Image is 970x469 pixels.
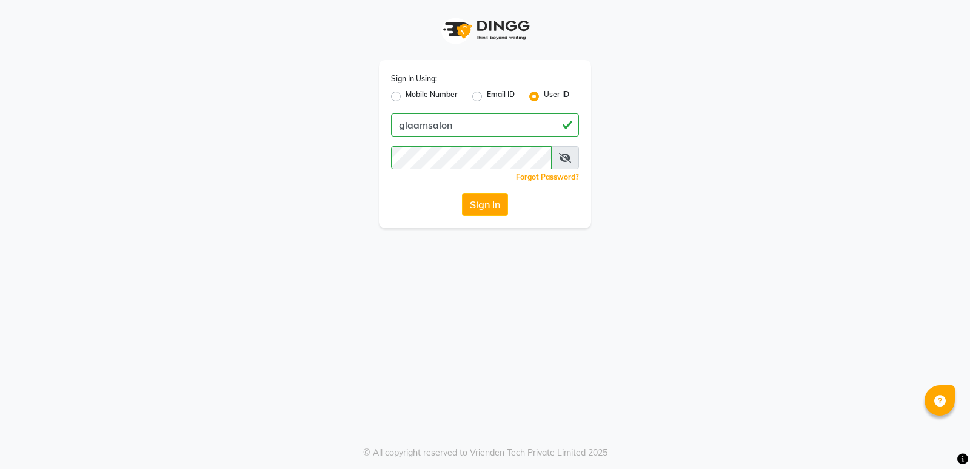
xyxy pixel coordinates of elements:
[462,193,508,216] button: Sign In
[406,89,458,104] label: Mobile Number
[391,146,552,169] input: Username
[919,420,958,457] iframe: chat widget
[544,89,569,104] label: User ID
[391,113,579,137] input: Username
[436,12,533,48] img: logo1.svg
[516,172,579,181] a: Forgot Password?
[391,73,437,84] label: Sign In Using:
[487,89,515,104] label: Email ID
